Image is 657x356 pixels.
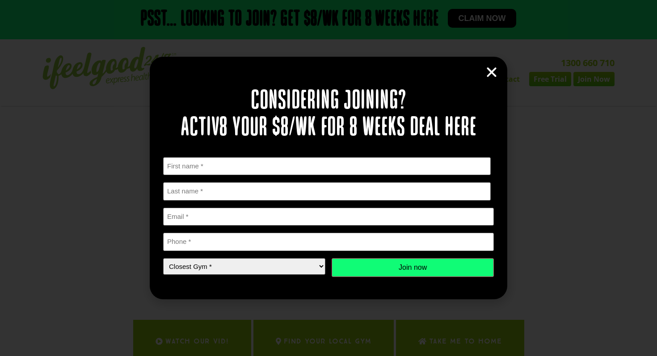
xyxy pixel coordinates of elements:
[163,88,494,142] h2: Considering joining? Activ8 your $8/wk for 8 weeks deal here
[332,258,494,277] input: Join now
[163,182,491,201] input: Last name *
[163,208,494,226] input: Email *
[485,66,498,79] a: Close
[163,233,494,251] input: Phone *
[163,157,491,176] input: First name *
